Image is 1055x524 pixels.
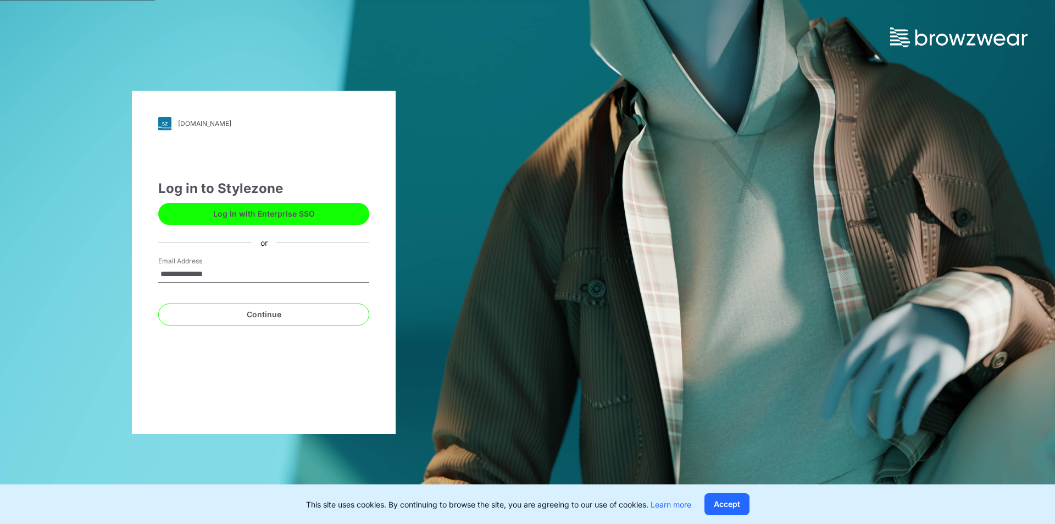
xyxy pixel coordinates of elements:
[306,499,691,510] p: This site uses cookies. By continuing to browse the site, you are agreeing to our use of cookies.
[158,256,235,266] label: Email Address
[890,27,1028,47] img: browzwear-logo.73288ffb.svg
[178,119,231,128] div: [DOMAIN_NAME]
[158,203,369,225] button: Log in with Enterprise SSO
[158,179,369,198] div: Log in to Stylezone
[158,117,171,130] img: svg+xml;base64,PHN2ZyB3aWR0aD0iMjgiIGhlaWdodD0iMjgiIHZpZXdCb3g9IjAgMCAyOCAyOCIgZmlsbD0ibm9uZSIgeG...
[158,304,369,326] button: Continue
[704,493,749,515] button: Accept
[651,500,691,509] a: Learn more
[158,117,369,130] a: [DOMAIN_NAME]
[252,237,276,249] div: or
